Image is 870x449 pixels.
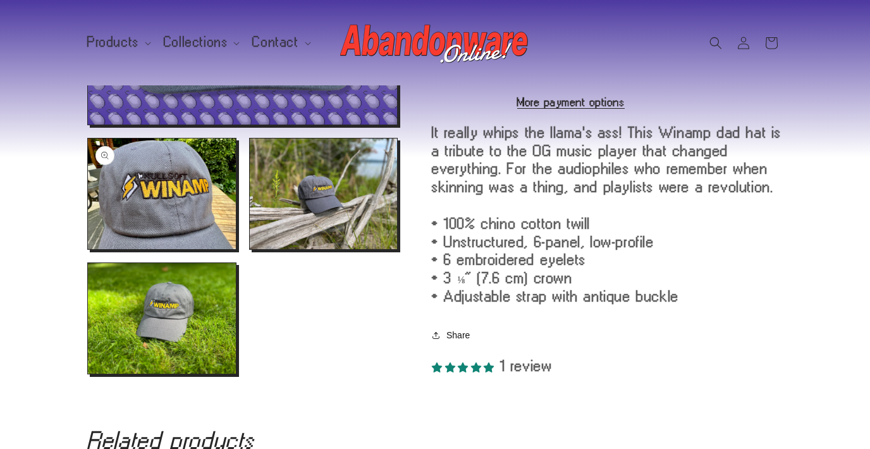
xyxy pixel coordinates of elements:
[164,37,228,48] span: Collections
[87,37,139,48] span: Products
[432,96,710,108] a: More payment options
[336,13,535,73] a: Abandonware
[156,29,245,56] summary: Collections
[432,357,500,374] span: 5.00 stars
[340,18,530,68] img: Abandonware
[245,29,316,56] summary: Contact
[432,321,474,349] button: Share
[80,29,156,56] summary: Products
[432,123,783,305] div: It really whips the llama's ass! This Winamp dad hat is a tribute to the OG music player that cha...
[500,357,553,374] span: 1 review
[702,29,730,57] summary: Search
[252,37,298,48] span: Contact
